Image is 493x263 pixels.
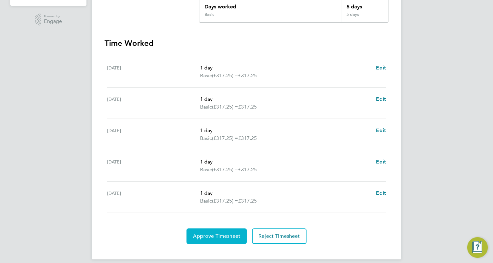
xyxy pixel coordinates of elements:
[376,96,386,102] span: Edit
[376,127,386,134] a: Edit
[200,158,371,166] p: 1 day
[376,65,386,71] span: Edit
[376,189,386,197] a: Edit
[105,38,388,48] h3: Time Worked
[107,189,200,205] div: [DATE]
[212,104,238,110] span: (£317.25) =
[200,95,371,103] p: 1 day
[238,166,257,173] span: £317.25
[376,127,386,133] span: Edit
[238,104,257,110] span: £317.25
[200,72,212,79] span: Basic
[107,158,200,174] div: [DATE]
[212,135,238,141] span: (£317.25) =
[200,127,371,134] p: 1 day
[35,14,62,26] a: Powered byEngage
[107,95,200,111] div: [DATE]
[200,103,212,111] span: Basic
[376,64,386,72] a: Edit
[200,166,212,174] span: Basic
[238,198,257,204] span: £317.25
[200,197,212,205] span: Basic
[376,159,386,165] span: Edit
[200,189,371,197] p: 1 day
[341,12,388,22] div: 5 days
[212,72,238,79] span: (£317.25) =
[200,134,212,142] span: Basic
[107,127,200,142] div: [DATE]
[107,64,200,79] div: [DATE]
[205,12,214,17] div: Basic
[44,14,62,19] span: Powered by
[238,72,257,79] span: £317.25
[376,158,386,166] a: Edit
[252,228,307,244] button: Reject Timesheet
[376,95,386,103] a: Edit
[238,135,257,141] span: £317.25
[258,233,300,239] span: Reject Timesheet
[376,190,386,196] span: Edit
[193,233,240,239] span: Approve Timesheet
[200,64,371,72] p: 1 day
[212,198,238,204] span: (£317.25) =
[212,166,238,173] span: (£317.25) =
[467,237,488,258] button: Engage Resource Center
[186,228,247,244] button: Approve Timesheet
[44,19,62,24] span: Engage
